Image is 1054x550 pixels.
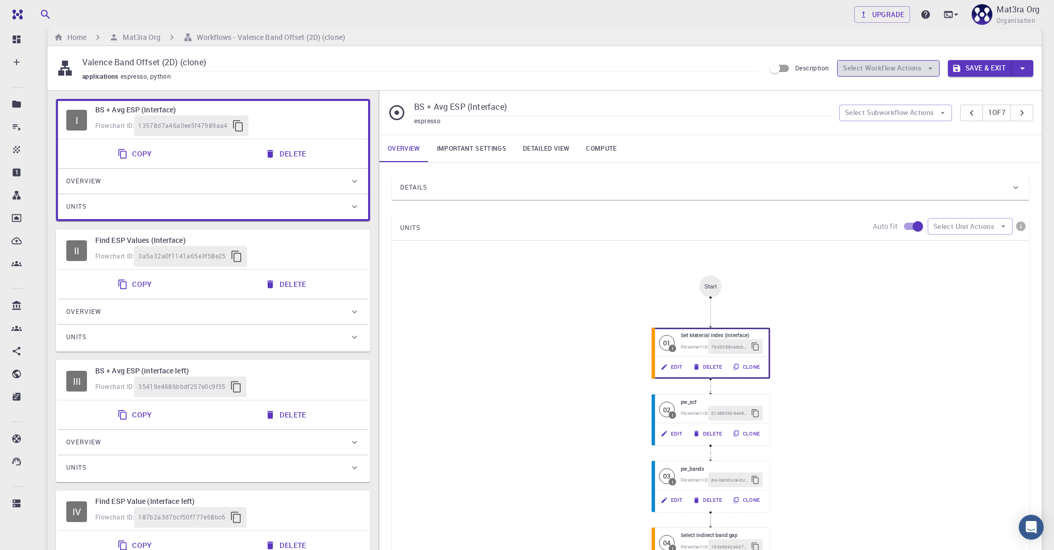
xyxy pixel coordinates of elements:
[66,303,101,320] span: Overview
[259,274,314,295] button: Delete
[58,325,368,350] div: Units
[688,359,728,374] button: Delete
[651,394,770,446] div: 02Ipw_scfFlowchart ID:01d88f49-94e8-4c0f-9450-98891960f972EditDeleteClone
[95,496,360,507] h6: Find ESP Value (Interface left)
[699,275,722,297] div: Start
[704,283,716,290] div: Start
[259,404,314,425] button: Delete
[66,110,87,131] div: I
[259,143,314,164] button: Delete
[728,426,766,441] button: Clone
[728,359,766,374] button: Clone
[651,327,770,379] div: 01ISet Material Index (Interface)Flowchart ID:76d3399cadcb4b3d234c5d03EditDeleteClone
[66,329,86,345] span: Units
[138,382,226,392] span: 35419e4686bbdf257e0c9f35
[681,531,763,540] h6: Select indirect band gap
[972,4,992,25] img: Mat3ra Org
[95,382,134,390] span: Flowchart ID:
[66,198,86,215] span: Units
[711,476,748,484] span: pw-bands-calculate-band-gap
[58,430,368,455] div: Overview
[66,110,87,131] span: Idle
[983,105,1011,121] button: 1of7
[656,426,688,441] button: Edit
[681,331,763,339] h6: Set Material Index (Interface)
[960,105,1033,121] div: pager
[66,459,86,476] span: Units
[58,169,368,194] div: Overview
[711,343,748,350] span: 76d3399cadcb4b3d234c5d03
[52,32,347,43] nav: breadcrumb
[95,235,360,246] h6: Find ESP Values (Interface)
[681,544,709,549] span: Flowchart ID:
[659,468,675,484] div: 03
[659,401,675,417] div: 02
[111,274,160,295] button: Copy
[651,460,770,512] div: 03Ipw_bandsFlowchart ID:pw-bands-calculate-band-gapEditDeleteClone
[121,72,175,80] span: espresso, python
[58,194,368,219] div: Units
[578,135,625,162] a: Compute
[1019,515,1044,540] div: Open Intercom Messenger
[66,173,101,190] span: Overview
[997,16,1035,26] span: Organisation
[22,7,59,17] span: Support
[95,121,134,129] span: Flowchart ID:
[659,468,675,484] span: Idle
[839,105,953,121] button: Select Subworkflow Actions
[928,218,1013,235] button: Select Unit Actions
[997,3,1040,16] p: Mat3ra Org
[63,32,86,43] h6: Home
[392,175,1029,200] div: Details
[711,410,748,417] span: 01d88f49-94e8-4c0f-9450-98891960f972
[656,493,688,508] button: Edit
[8,9,23,20] img: logo
[515,135,578,162] a: Detailed view
[119,32,160,43] h6: Mat3ra Org
[1013,218,1029,235] button: info
[672,480,673,484] div: I
[854,6,911,23] button: Upgrade
[837,60,940,77] button: Select Workflow Actions
[95,513,134,521] span: Flowchart ID:
[681,477,709,483] span: Flowchart ID:
[111,143,160,164] button: Copy
[66,501,87,522] span: Idle
[379,135,429,162] a: Overview
[138,121,228,131] span: 13578d7a46a0ee5f47989aa4
[681,410,709,416] span: Flowchart ID:
[688,426,728,441] button: Delete
[728,493,766,508] button: Clone
[95,104,360,115] h6: BS + Avg ESP (Interface)
[66,371,87,392] span: Idle
[66,240,87,261] div: II
[672,413,673,417] div: I
[58,299,368,324] div: Overview
[400,179,427,196] span: Details
[58,455,368,480] div: Units
[193,32,345,43] h6: Workflows - Valence Band Offset (2D) (clone)
[659,335,675,351] div: 01
[82,72,121,80] span: applications
[873,221,898,231] p: Auto fit
[66,501,87,522] div: IV
[681,465,763,473] h6: pw_bands
[66,240,87,261] span: Idle
[659,335,675,351] span: Idle
[95,365,360,377] h6: BS + Avg ESP (interface left)
[672,346,673,351] div: I
[681,398,763,406] h6: pw_scf
[66,371,87,392] div: III
[138,251,226,262] span: 3a5a32a0f1141a65e3f58e25
[688,493,728,508] button: Delete
[681,343,709,349] span: Flowchart ID:
[138,512,226,523] span: 187b2a3d7bcf50f777e68bc6
[95,252,134,260] span: Flowchart ID:
[795,64,829,72] span: Description
[659,401,675,417] span: Idle
[711,543,748,550] span: 19de9042ab4718b1ae686094
[429,135,515,162] a: Important settings
[414,117,441,125] span: espresso
[400,220,420,236] span: UNITS
[656,359,688,374] button: Edit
